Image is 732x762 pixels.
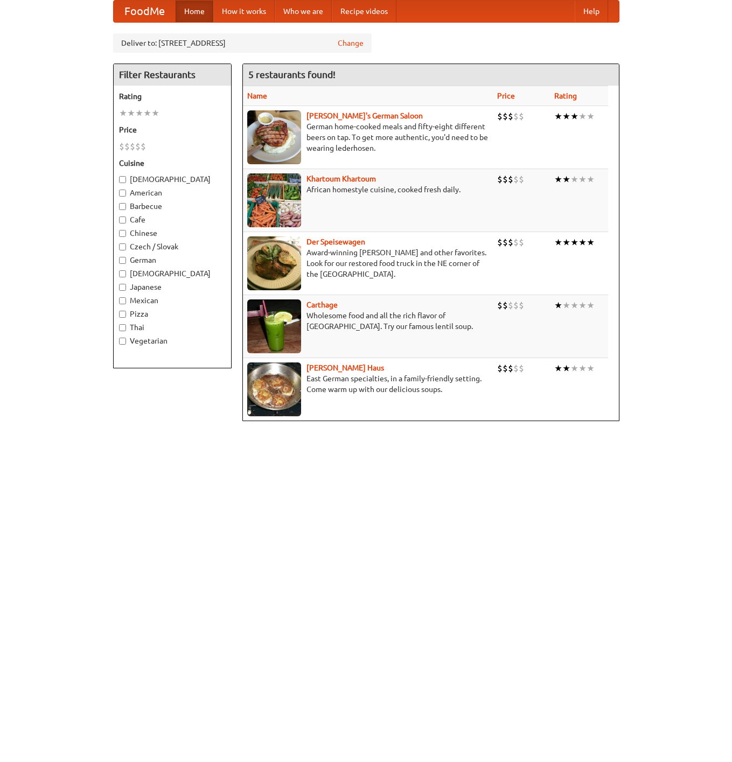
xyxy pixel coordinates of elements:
[113,33,372,53] div: Deliver to: [STREET_ADDRESS]
[570,173,578,185] li: ★
[306,111,423,120] a: [PERSON_NAME]'s German Saloon
[508,362,513,374] li: $
[578,299,587,311] li: ★
[497,92,515,100] a: Price
[554,110,562,122] li: ★
[114,1,176,22] a: FoodMe
[513,236,519,248] li: $
[275,1,332,22] a: Who we are
[119,216,126,223] input: Cafe
[119,335,226,346] label: Vegetarian
[519,110,524,122] li: $
[151,107,159,119] li: ★
[119,311,126,318] input: Pizza
[587,299,595,311] li: ★
[519,299,524,311] li: $
[119,338,126,345] input: Vegetarian
[247,92,267,100] a: Name
[306,300,338,309] b: Carthage
[141,141,146,152] li: $
[562,110,570,122] li: ★
[513,299,519,311] li: $
[497,362,503,374] li: $
[562,236,570,248] li: ★
[503,299,508,311] li: $
[570,110,578,122] li: ★
[119,295,226,306] label: Mexican
[587,110,595,122] li: ★
[119,322,226,333] label: Thai
[554,173,562,185] li: ★
[306,237,365,246] a: Der Speisewagen
[578,236,587,248] li: ★
[119,107,127,119] li: ★
[508,299,513,311] li: $
[127,107,135,119] li: ★
[143,107,151,119] li: ★
[306,363,384,372] a: [PERSON_NAME] Haus
[213,1,275,22] a: How it works
[247,310,489,332] p: Wholesome food and all the rich flavor of [GEOGRAPHIC_DATA]. Try our famous lentil soup.
[247,362,301,416] img: kohlhaus.jpg
[497,236,503,248] li: $
[519,362,524,374] li: $
[247,236,301,290] img: speisewagen.jpg
[247,110,301,164] img: esthers.jpg
[508,173,513,185] li: $
[578,362,587,374] li: ★
[119,297,126,304] input: Mexican
[119,270,126,277] input: [DEMOGRAPHIC_DATA]
[519,173,524,185] li: $
[114,64,231,86] h4: Filter Restaurants
[124,141,130,152] li: $
[119,268,226,279] label: [DEMOGRAPHIC_DATA]
[578,173,587,185] li: ★
[247,173,301,227] img: khartoum.jpg
[508,110,513,122] li: $
[578,110,587,122] li: ★
[513,362,519,374] li: $
[554,362,562,374] li: ★
[248,69,336,80] ng-pluralize: 5 restaurants found!
[562,173,570,185] li: ★
[119,141,124,152] li: $
[119,324,126,331] input: Thai
[119,91,226,102] h5: Rating
[119,243,126,250] input: Czech / Slovak
[338,38,364,48] a: Change
[247,299,301,353] img: carthage.jpg
[119,284,126,291] input: Japanese
[554,236,562,248] li: ★
[119,190,126,197] input: American
[119,214,226,225] label: Cafe
[503,173,508,185] li: $
[135,107,143,119] li: ★
[508,236,513,248] li: $
[247,121,489,153] p: German home-cooked meals and fifty-eight different beers on tap. To get more authentic, you'd nee...
[554,92,577,100] a: Rating
[503,236,508,248] li: $
[119,255,226,265] label: German
[119,203,126,210] input: Barbecue
[119,176,126,183] input: [DEMOGRAPHIC_DATA]
[119,282,226,292] label: Japanese
[497,299,503,311] li: $
[119,201,226,212] label: Barbecue
[587,173,595,185] li: ★
[497,110,503,122] li: $
[575,1,608,22] a: Help
[135,141,141,152] li: $
[562,299,570,311] li: ★
[332,1,396,22] a: Recipe videos
[119,230,126,237] input: Chinese
[587,362,595,374] li: ★
[306,174,376,183] a: Khartoum Khartoum
[247,247,489,279] p: Award-winning [PERSON_NAME] and other favorites. Look for our restored food truck in the NE corne...
[119,309,226,319] label: Pizza
[497,173,503,185] li: $
[503,110,508,122] li: $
